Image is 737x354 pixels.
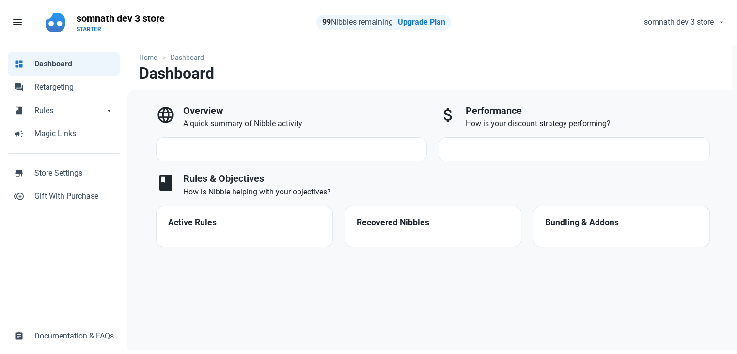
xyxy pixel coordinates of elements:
span: campaign [14,128,24,138]
p: STARTER [77,25,165,33]
a: Upgrade Plan [398,17,445,27]
span: assignment [14,330,24,340]
a: storeStore Settings [8,161,120,185]
a: control_point_duplicateGift With Purchase [8,185,120,208]
span: Dashboard [34,58,114,70]
span: Rules [34,105,104,116]
strong: 99 [322,17,331,27]
span: Gift With Purchase [34,191,114,202]
h1: Dashboard [139,64,214,82]
h4: Active Rules [168,218,321,227]
h4: Bundling & Addons [545,218,698,227]
span: Documentation & FAQs [34,330,114,342]
span: Magic Links [34,128,114,140]
span: dashboard [14,58,24,68]
a: bookRulesarrow_drop_down [8,99,120,122]
a: Home [139,52,162,63]
span: language [156,105,175,125]
h3: Rules & Objectives [183,173,710,184]
span: attach_money [439,105,458,125]
a: campaignMagic Links [8,122,120,145]
p: How is your discount strategy performing? [466,118,710,129]
span: menu [12,16,23,28]
h3: Performance [466,105,710,116]
span: store [14,167,24,177]
span: Store Settings [34,167,114,179]
a: dashboardDashboard [8,52,120,76]
h4: Recovered Nibbles [357,218,509,227]
p: A quick summary of Nibble activity [183,118,427,129]
span: Nibbles remaining [322,17,393,27]
span: control_point_duplicate [14,191,24,200]
nav: breadcrumbs [127,45,732,64]
span: forum [14,81,24,91]
a: assignmentDocumentation & FAQs [8,324,120,348]
a: somnath dev 3 storeSTARTER [71,8,171,37]
p: somnath dev 3 store [77,12,165,25]
span: Retargeting [34,81,114,93]
span: book [156,173,175,193]
span: somnath dev 3 store [644,16,714,28]
a: forumRetargeting [8,76,120,99]
span: arrow_drop_down [104,105,114,114]
button: somnath dev 3 store [636,13,731,32]
p: How is Nibble helping with your objectives? [183,186,710,198]
span: book [14,105,24,114]
h3: Overview [183,105,427,116]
